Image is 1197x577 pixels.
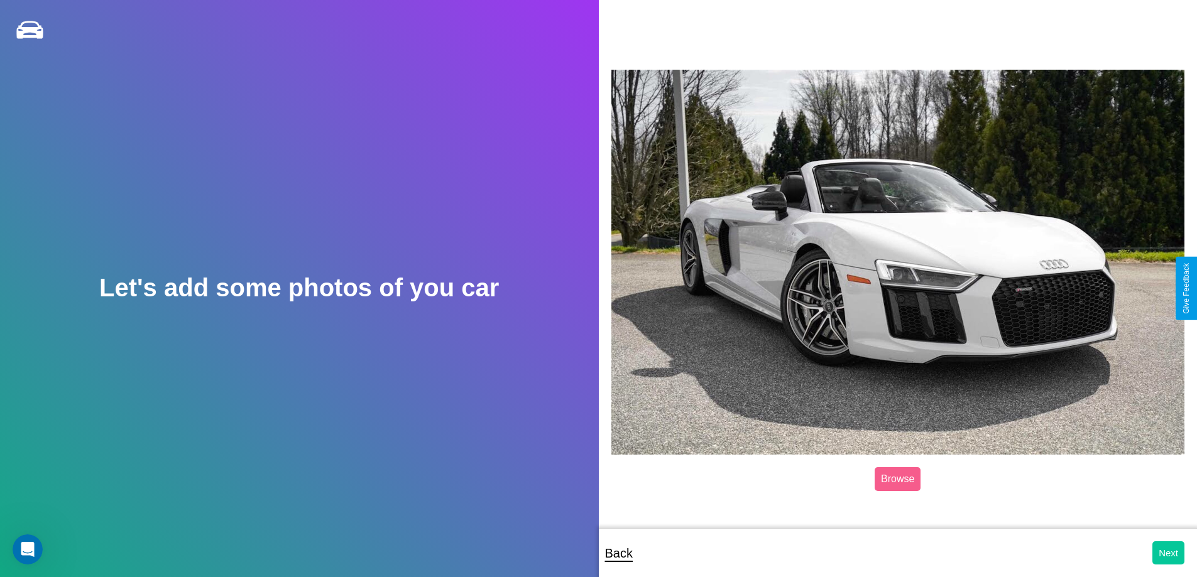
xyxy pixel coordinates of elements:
[1152,541,1184,564] button: Next
[605,542,633,564] p: Back
[875,467,921,491] label: Browse
[1182,263,1191,314] div: Give Feedback
[13,534,43,564] iframe: Intercom live chat
[611,70,1185,455] img: posted
[99,274,499,302] h2: Let's add some photos of you car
